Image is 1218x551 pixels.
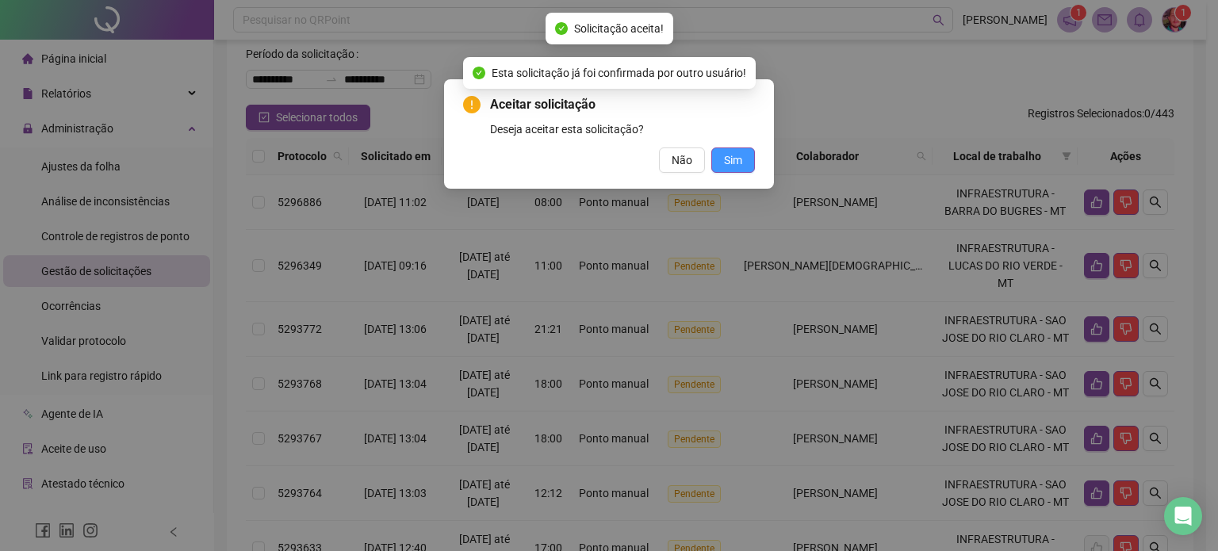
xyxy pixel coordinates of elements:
[711,147,755,173] button: Sim
[492,64,746,82] span: Esta solicitação já foi confirmada por outro usuário!
[1164,497,1202,535] div: Open Intercom Messenger
[724,151,742,169] span: Sim
[574,20,664,37] span: Solicitação aceita!
[555,22,568,35] span: check-circle
[672,151,692,169] span: Não
[490,121,755,138] div: Deseja aceitar esta solicitação?
[659,147,705,173] button: Não
[490,95,755,114] span: Aceitar solicitação
[473,67,485,79] span: check-circle
[463,96,481,113] span: exclamation-circle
